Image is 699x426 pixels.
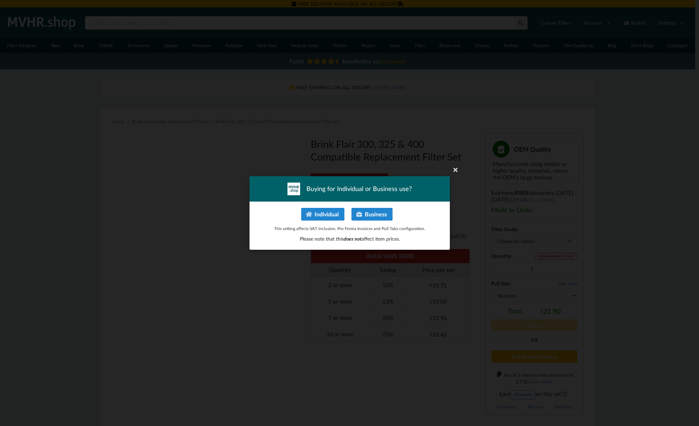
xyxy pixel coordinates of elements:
[257,235,442,242] p: Please note that this affect item prices.
[257,225,442,231] p: This setting affects VAT inclusion, Pro Forma Invoices and Pull Tabs configuration.
[306,184,412,193] span: Buying for Individual or Business use?
[351,208,393,221] button: Business
[287,183,300,195] img: mvhr-inverted.png
[301,208,344,221] button: Individual
[343,236,361,242] span: does not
